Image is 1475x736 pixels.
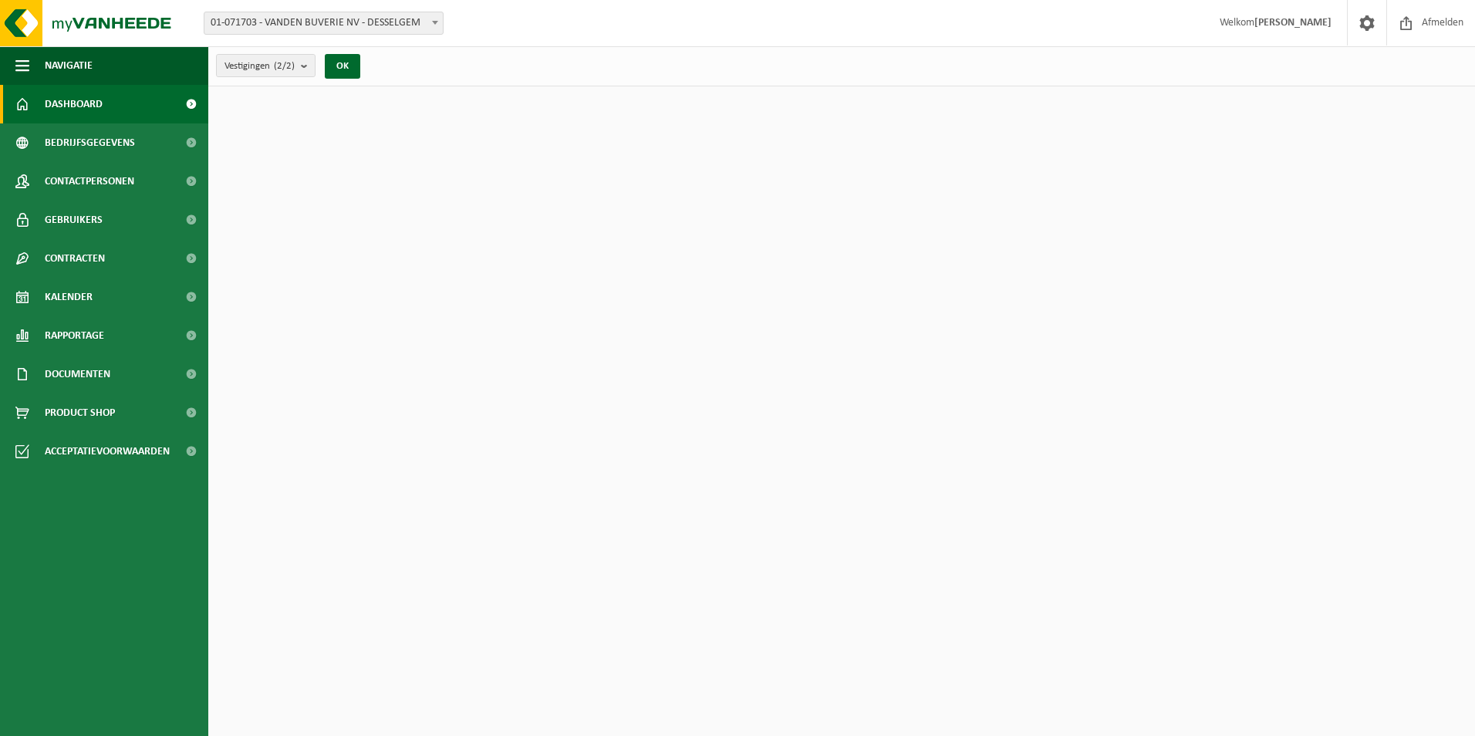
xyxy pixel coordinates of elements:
[45,239,105,278] span: Contracten
[224,55,295,78] span: Vestigingen
[45,123,135,162] span: Bedrijfsgegevens
[325,54,360,79] button: OK
[1254,17,1332,29] strong: [PERSON_NAME]
[45,432,170,471] span: Acceptatievoorwaarden
[45,278,93,316] span: Kalender
[45,46,93,85] span: Navigatie
[45,162,134,201] span: Contactpersonen
[45,355,110,393] span: Documenten
[216,54,316,77] button: Vestigingen(2/2)
[204,12,444,35] span: 01-071703 - VANDEN BUVERIE NV - DESSELGEM
[45,316,104,355] span: Rapportage
[45,201,103,239] span: Gebruikers
[204,12,443,34] span: 01-071703 - VANDEN BUVERIE NV - DESSELGEM
[45,85,103,123] span: Dashboard
[45,393,115,432] span: Product Shop
[274,61,295,71] count: (2/2)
